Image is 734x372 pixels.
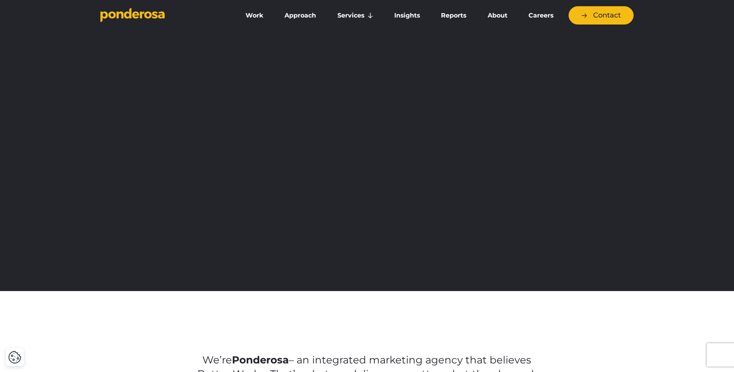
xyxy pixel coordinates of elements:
[569,6,634,25] a: Contact
[100,8,225,23] a: Go to homepage
[520,7,562,24] a: Careers
[232,354,289,366] strong: Ponderosa
[478,7,516,24] a: About
[328,7,382,24] a: Services
[237,7,272,24] a: Work
[276,7,325,24] a: Approach
[8,351,21,364] img: Revisit consent button
[432,7,475,24] a: Reports
[385,7,429,24] a: Insights
[8,351,21,364] button: Cookie Settings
